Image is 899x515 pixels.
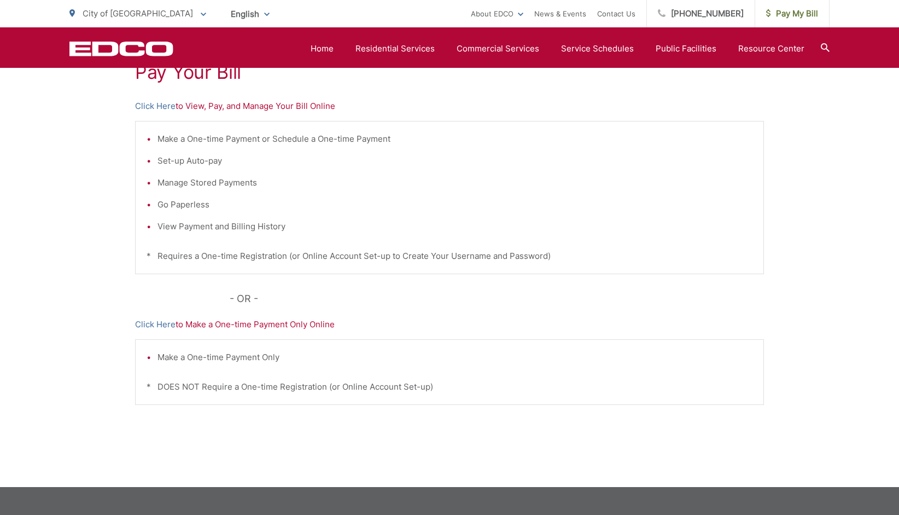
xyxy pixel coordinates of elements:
a: EDCD logo. Return to the homepage. [69,41,173,56]
a: Contact Us [597,7,635,20]
a: Resource Center [738,42,804,55]
a: Click Here [135,100,176,113]
li: Make a One-time Payment or Schedule a One-time Payment [157,132,752,146]
a: Public Facilities [656,42,716,55]
li: Make a One-time Payment Only [157,351,752,364]
a: Residential Services [355,42,435,55]
span: English [223,4,278,24]
a: Service Schedules [561,42,634,55]
a: Home [311,42,334,55]
a: Commercial Services [457,42,539,55]
li: Manage Stored Payments [157,176,752,189]
a: News & Events [534,7,586,20]
a: Click Here [135,318,176,331]
span: City of [GEOGRAPHIC_DATA] [83,8,193,19]
h1: Pay Your Bill [135,61,764,83]
li: Go Paperless [157,198,752,211]
p: to View, Pay, and Manage Your Bill Online [135,100,764,113]
a: About EDCO [471,7,523,20]
p: * DOES NOT Require a One-time Registration (or Online Account Set-up) [147,380,752,394]
p: * Requires a One-time Registration (or Online Account Set-up to Create Your Username and Password) [147,250,752,263]
li: View Payment and Billing History [157,220,752,233]
li: Set-up Auto-pay [157,154,752,167]
p: to Make a One-time Payment Only Online [135,318,764,331]
span: Pay My Bill [766,7,818,20]
p: - OR - [230,291,764,307]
